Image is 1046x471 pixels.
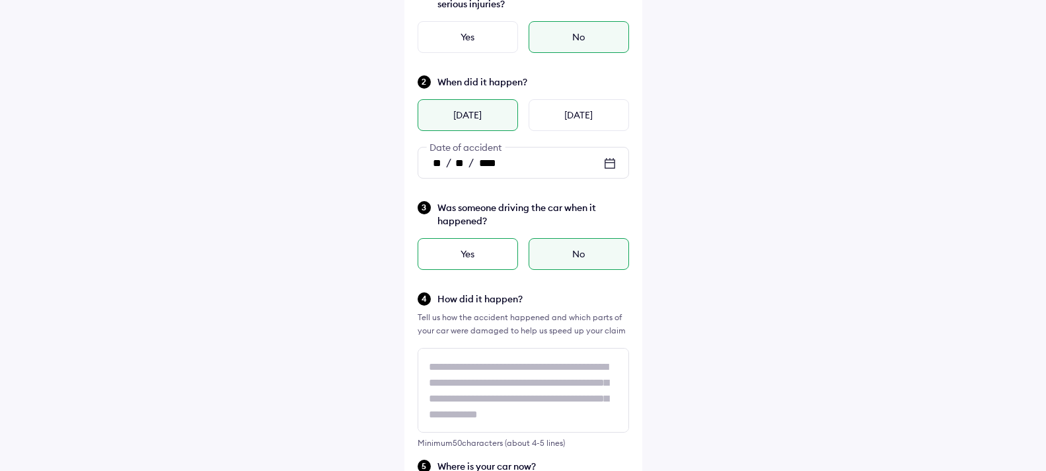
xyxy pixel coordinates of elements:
div: Tell us how the accident happened and which parts of your car were damaged to help us speed up yo... [418,311,629,337]
div: [DATE] [529,99,629,131]
div: Yes [418,238,518,270]
span: / [468,155,474,169]
div: No [529,238,629,270]
span: How did it happen? [437,292,629,306]
span: Date of accident [426,142,505,153]
span: Was someone driving the car when it happened? [437,201,629,228]
span: / [446,155,451,169]
span: When did it happen? [437,75,629,89]
div: Minimum 50 characters (about 4-5 lines) [418,438,629,448]
div: No [529,21,629,53]
div: [DATE] [418,99,518,131]
div: Yes [418,21,518,53]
